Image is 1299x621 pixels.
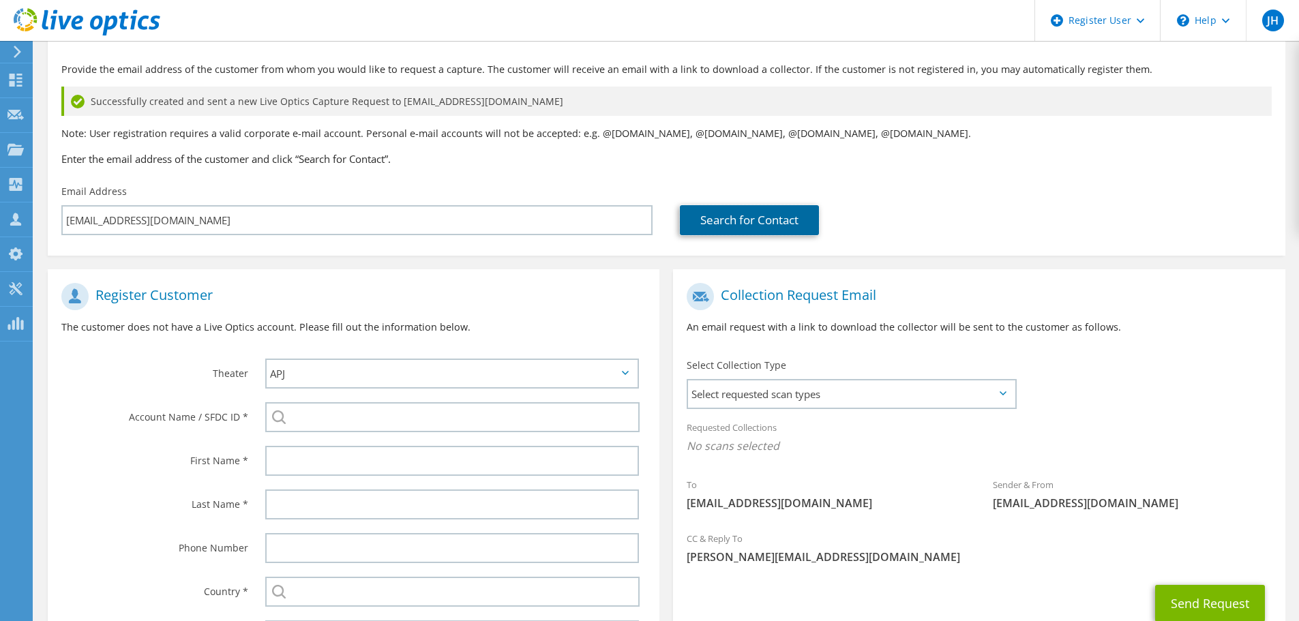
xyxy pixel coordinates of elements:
p: Provide the email address of the customer from whom you would like to request a capture. The cust... [61,62,1272,77]
div: Requested Collections [673,413,1285,464]
label: Country * [61,577,248,599]
span: [PERSON_NAME][EMAIL_ADDRESS][DOMAIN_NAME] [687,549,1271,564]
label: Email Address [61,185,127,198]
span: [EMAIL_ADDRESS][DOMAIN_NAME] [993,496,1272,511]
label: Last Name * [61,489,248,511]
svg: \n [1177,14,1189,27]
h1: Collection Request Email [687,283,1264,310]
span: [EMAIL_ADDRESS][DOMAIN_NAME] [687,496,966,511]
div: To [673,470,979,517]
p: The customer does not have a Live Optics account. Please fill out the information below. [61,320,646,335]
span: JH [1262,10,1284,31]
label: Select Collection Type [687,359,786,372]
label: Theater [61,359,248,380]
label: Phone Number [61,533,248,555]
a: Search for Contact [680,205,819,235]
h3: Enter the email address of the customer and click “Search for Contact”. [61,151,1272,166]
span: Select requested scan types [688,380,1015,408]
p: An email request with a link to download the collector will be sent to the customer as follows. [687,320,1271,335]
p: Note: User registration requires a valid corporate e-mail account. Personal e-mail accounts will ... [61,126,1272,141]
div: CC & Reply To [673,524,1285,571]
div: Sender & From [979,470,1285,517]
span: Successfully created and sent a new Live Optics Capture Request to [EMAIL_ADDRESS][DOMAIN_NAME] [91,94,563,109]
span: No scans selected [687,438,1271,453]
h1: Register Customer [61,283,639,310]
label: First Name * [61,446,248,468]
label: Account Name / SFDC ID * [61,402,248,424]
